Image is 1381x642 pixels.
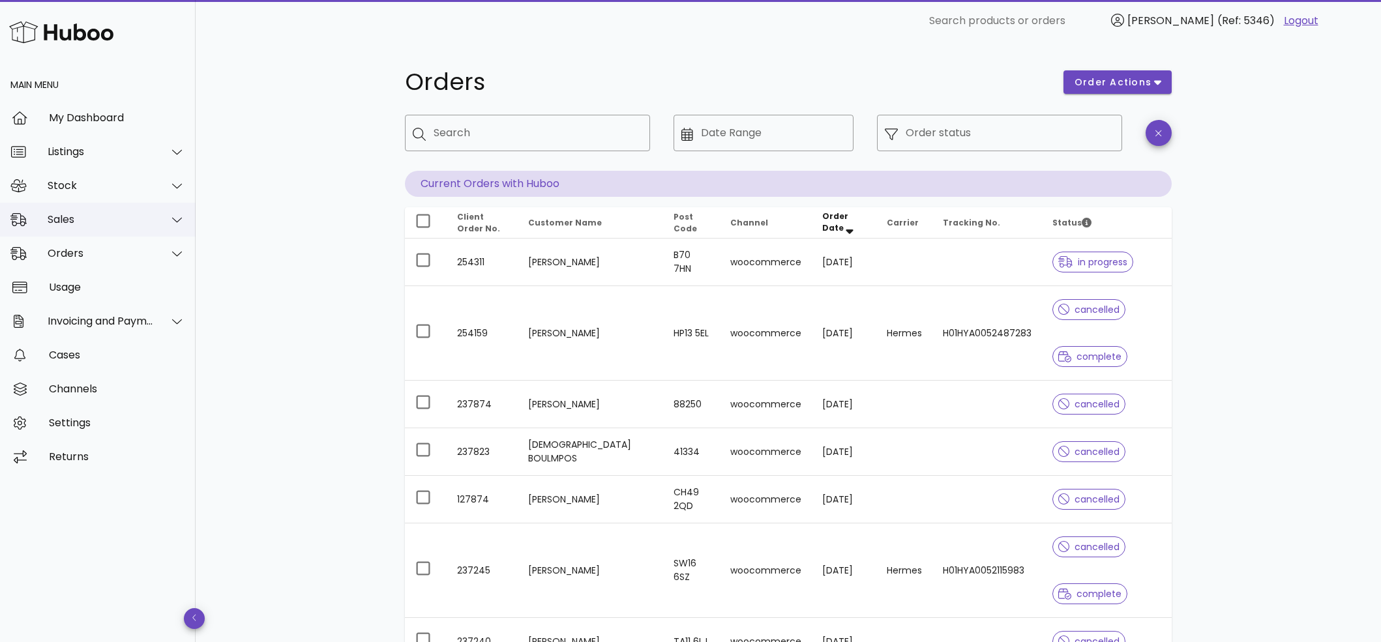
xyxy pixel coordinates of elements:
td: woocommerce [720,476,812,523]
td: SW16 6SZ [663,523,720,618]
td: [DATE] [812,286,876,381]
span: cancelled [1058,447,1120,456]
td: [DEMOGRAPHIC_DATA] BOULMPOS [518,428,663,476]
td: [PERSON_NAME] [518,523,663,618]
td: [DATE] [812,381,876,428]
th: Client Order No. [447,207,518,239]
td: H01HYA0052487283 [932,286,1042,381]
th: Post Code [663,207,720,239]
td: 254311 [447,239,518,286]
div: Usage [49,281,185,293]
span: (Ref: 5346) [1217,13,1275,28]
td: woocommerce [720,239,812,286]
td: [DATE] [812,523,876,618]
td: Hermes [876,523,932,618]
span: Post Code [674,211,697,234]
th: Status [1042,207,1172,239]
h1: Orders [405,70,1048,94]
span: order actions [1074,76,1152,89]
td: 127874 [447,476,518,523]
td: woocommerce [720,428,812,476]
span: cancelled [1058,495,1120,504]
div: Invoicing and Payments [48,315,154,327]
button: order actions [1063,70,1172,94]
td: 254159 [447,286,518,381]
span: in progress [1058,257,1127,267]
th: Customer Name [518,207,663,239]
td: [PERSON_NAME] [518,476,663,523]
div: Listings [48,145,154,158]
td: 237245 [447,523,518,618]
img: Huboo Logo [9,18,113,46]
td: woocommerce [720,523,812,618]
th: Carrier [876,207,932,239]
span: Order Date [822,211,848,233]
div: Returns [49,450,185,463]
td: [DATE] [812,428,876,476]
td: [PERSON_NAME] [518,381,663,428]
div: Cases [49,349,185,361]
span: Customer Name [528,217,602,228]
a: Logout [1284,13,1318,29]
div: My Dashboard [49,111,185,124]
span: complete [1058,352,1121,361]
span: Tracking No. [943,217,1000,228]
span: [PERSON_NAME] [1127,13,1214,28]
td: woocommerce [720,381,812,428]
td: H01HYA0052115983 [932,523,1042,618]
p: Current Orders with Huboo [405,171,1172,197]
div: Stock [48,179,154,192]
th: Channel [720,207,812,239]
div: Orders [48,247,154,259]
td: woocommerce [720,286,812,381]
span: cancelled [1058,400,1120,409]
td: HP13 5EL [663,286,720,381]
td: 88250 [663,381,720,428]
td: [DATE] [812,239,876,286]
td: CH49 2QD [663,476,720,523]
td: Hermes [876,286,932,381]
td: 41334 [663,428,720,476]
td: [PERSON_NAME] [518,286,663,381]
td: B70 7HN [663,239,720,286]
div: Settings [49,416,185,429]
span: Carrier [887,217,919,228]
span: Client Order No. [457,211,500,234]
div: Channels [49,383,185,395]
th: Order Date: Sorted descending. Activate to remove sorting. [812,207,876,239]
span: complete [1058,589,1121,598]
th: Tracking No. [932,207,1042,239]
td: 237823 [447,428,518,476]
div: Sales [48,213,154,226]
span: Channel [730,217,768,228]
td: 237874 [447,381,518,428]
td: [DATE] [812,476,876,523]
span: cancelled [1058,305,1120,314]
td: [PERSON_NAME] [518,239,663,286]
span: cancelled [1058,542,1120,551]
span: Status [1052,217,1091,228]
